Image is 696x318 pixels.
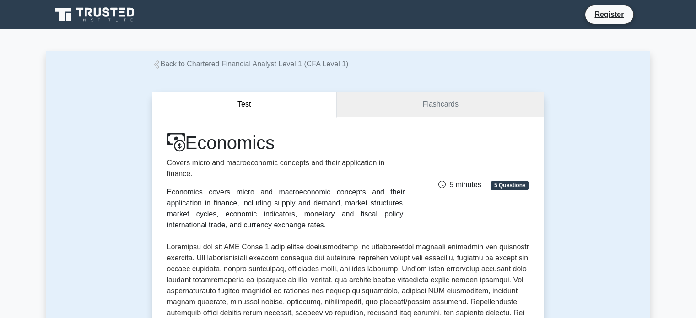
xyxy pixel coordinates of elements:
a: Register [589,9,629,20]
div: Economics covers micro and macroeconomic concepts and their application in finance, including sup... [167,187,405,231]
span: 5 Questions [491,181,529,190]
span: 5 minutes [438,181,481,189]
h1: Economics [167,132,405,154]
button: Test [152,92,337,118]
p: Covers micro and macroeconomic concepts and their application in finance. [167,157,405,179]
a: Back to Chartered Financial Analyst Level 1 (CFA Level 1) [152,60,349,68]
a: Flashcards [337,92,544,118]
